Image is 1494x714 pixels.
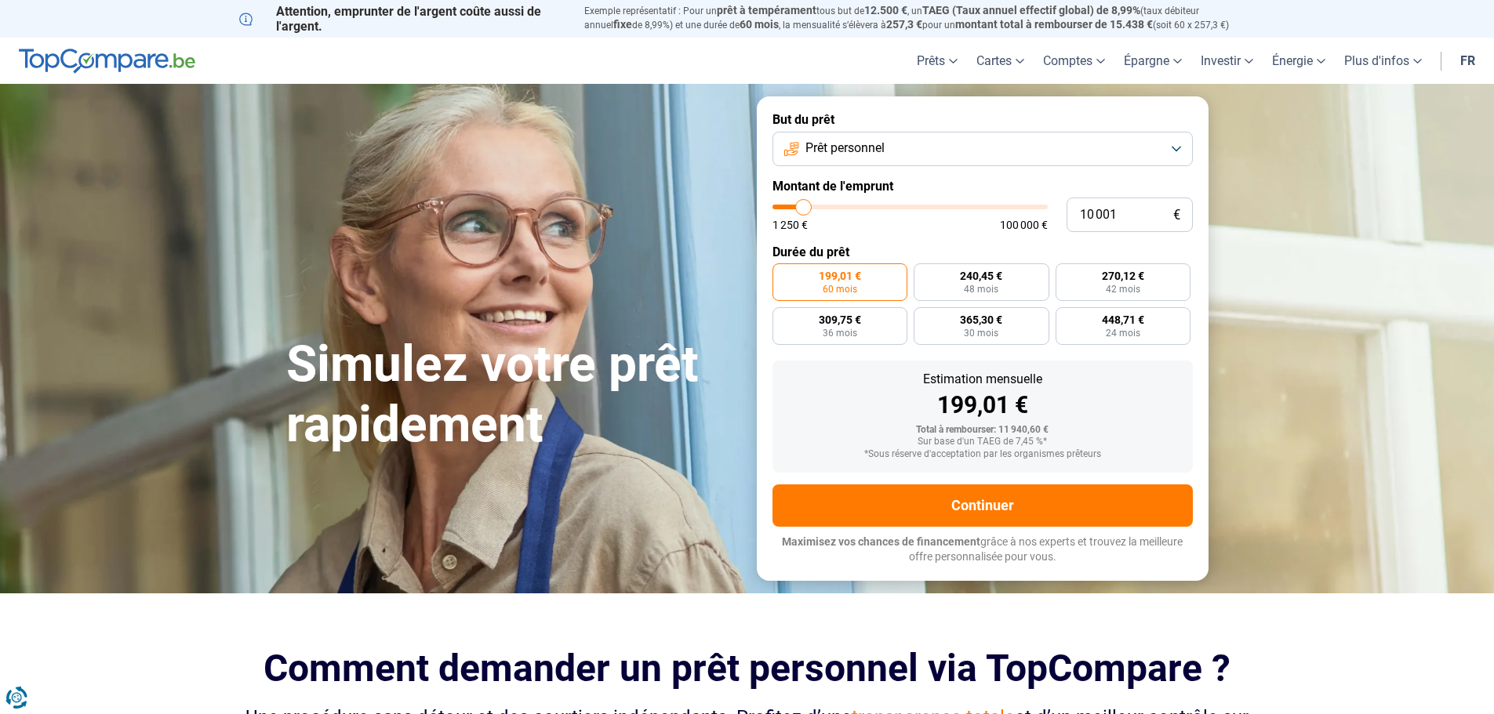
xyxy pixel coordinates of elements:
[1102,314,1144,325] span: 448,71 €
[819,270,861,281] span: 199,01 €
[785,393,1180,417] div: 199,01 €
[1173,208,1180,222] span: €
[772,484,1193,527] button: Continuer
[964,285,998,294] span: 48 mois
[960,314,1002,325] span: 365,30 €
[823,285,857,294] span: 60 mois
[1451,38,1485,84] a: fr
[19,49,195,74] img: TopCompare
[1000,219,1048,230] span: 100 000 €
[1263,38,1335,84] a: Énergie
[772,179,1193,194] label: Montant de l'emprunt
[286,335,738,455] h1: Simulez votre prêt rapidement
[864,4,907,16] span: 12.500 €
[823,328,857,338] span: 36 mois
[785,449,1180,460] div: *Sous réserve d'acceptation par les organismes prêteurs
[785,437,1180,448] div: Sur base d'un TAEG de 7,45 %*
[1335,38,1431,84] a: Plus d'infos
[960,270,1002,281] span: 240,45 €
[772,132,1193,166] button: Prêt personnel
[740,18,779,31] span: 60 mois
[907,38,967,84] a: Prêts
[717,4,816,16] span: prêt à tempérament
[613,18,632,31] span: fixe
[955,18,1153,31] span: montant total à rembourser de 15.438 €
[1106,285,1140,294] span: 42 mois
[772,219,808,230] span: 1 250 €
[1191,38,1263,84] a: Investir
[239,647,1256,690] h2: Comment demander un prêt personnel via TopCompare ?
[964,328,998,338] span: 30 mois
[886,18,922,31] span: 257,3 €
[785,373,1180,386] div: Estimation mensuelle
[922,4,1140,16] span: TAEG (Taux annuel effectif global) de 8,99%
[772,245,1193,259] label: Durée du prêt
[1102,270,1144,281] span: 270,12 €
[785,425,1180,436] div: Total à rembourser: 11 940,60 €
[819,314,861,325] span: 309,75 €
[772,112,1193,127] label: But du prêt
[1034,38,1114,84] a: Comptes
[967,38,1034,84] a: Cartes
[1106,328,1140,338] span: 24 mois
[584,4,1256,32] p: Exemple représentatif : Pour un tous but de , un (taux débiteur annuel de 8,99%) et une durée de ...
[239,4,565,34] p: Attention, emprunter de l'argent coûte aussi de l'argent.
[782,535,980,548] span: Maximisez vos chances de financement
[1114,38,1191,84] a: Épargne
[805,140,885,157] span: Prêt personnel
[772,535,1193,565] p: grâce à nos experts et trouvez la meilleure offre personnalisée pour vous.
